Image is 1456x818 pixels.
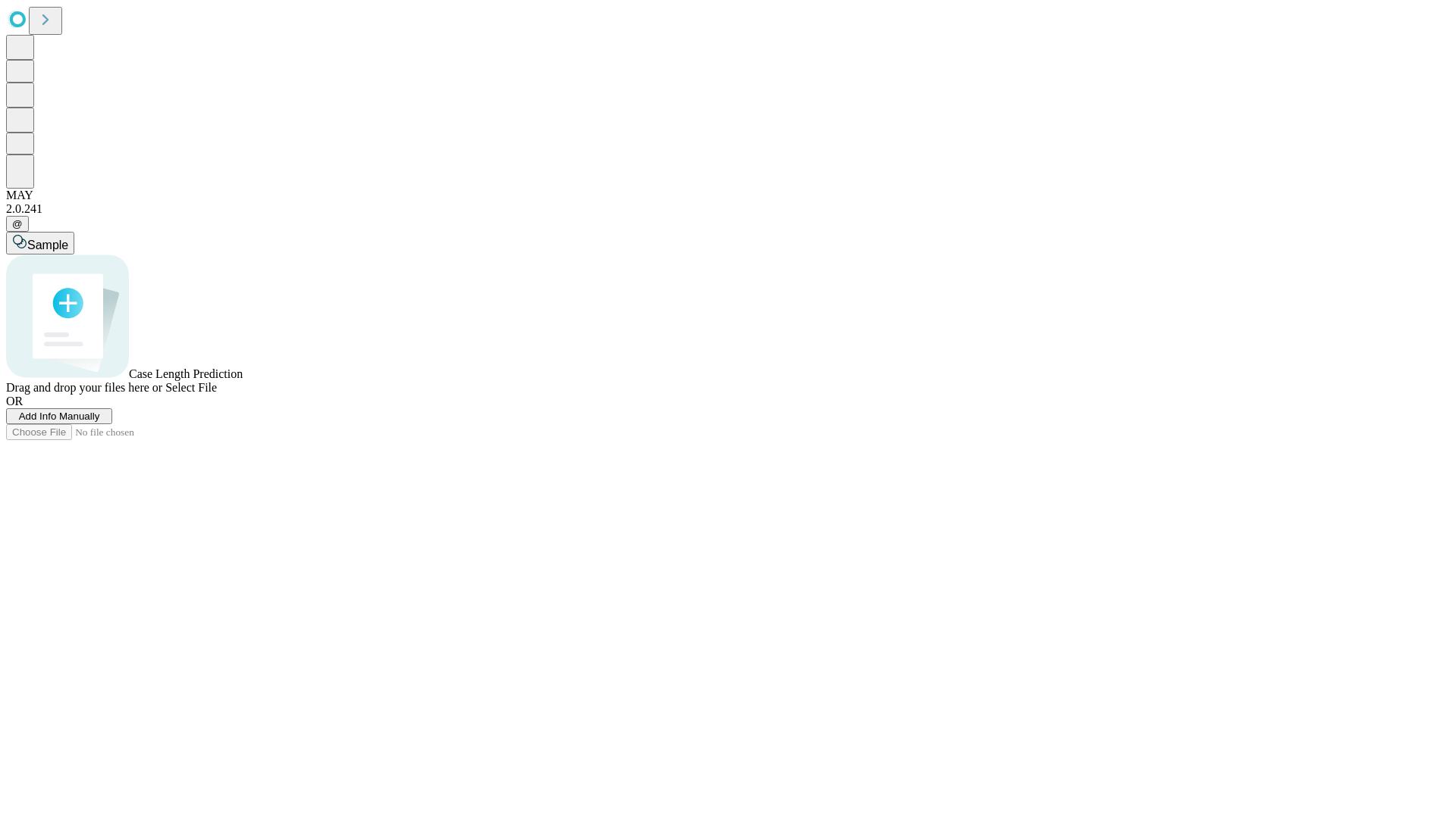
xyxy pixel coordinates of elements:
span: @ [12,218,23,229]
span: Select File [165,381,217,394]
span: OR [6,395,23,407]
span: Case Length Prediction [129,367,243,380]
span: Add Info Manually [19,411,100,422]
div: MAY [6,189,1450,202]
button: @ [6,216,29,232]
button: Sample [6,232,74,254]
span: Sample [27,239,68,251]
div: 2.0.241 [6,202,1450,216]
span: Drag and drop your files here or [6,381,162,394]
button: Add Info Manually [6,408,112,424]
